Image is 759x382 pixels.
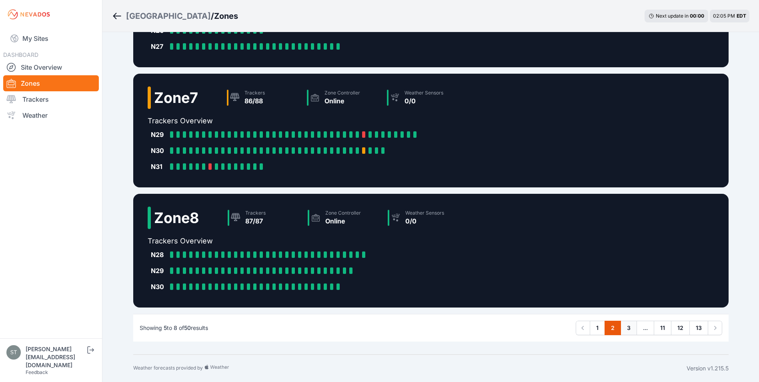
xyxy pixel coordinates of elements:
[140,324,208,332] p: Showing to of results
[6,345,21,360] img: steve@nevados.solar
[384,86,464,109] a: Weather Sensors0/0
[576,321,722,335] nav: Pagination
[324,96,360,106] div: Online
[3,75,99,91] a: Zones
[151,42,167,51] div: N27
[590,321,605,335] a: 1
[405,210,444,216] div: Weather Sensors
[174,324,177,331] span: 8
[211,10,214,22] span: /
[405,216,444,226] div: 0/0
[224,86,304,109] a: Trackers86/88
[26,345,86,369] div: [PERSON_NAME][EMAIL_ADDRESS][DOMAIN_NAME]
[637,321,654,335] span: ...
[151,130,167,139] div: N29
[325,216,361,226] div: Online
[151,146,167,155] div: N30
[112,6,238,26] nav: Breadcrumb
[385,207,465,229] a: Weather Sensors0/0
[148,115,464,127] h2: Trackers Overview
[151,162,167,171] div: N31
[325,210,361,216] div: Zone Controller
[3,91,99,107] a: Trackers
[689,321,708,335] a: 13
[224,207,304,229] a: Trackers87/87
[656,13,689,19] span: Next update in
[737,13,746,19] span: EDT
[148,235,465,247] h2: Trackers Overview
[154,210,199,226] h2: Zone 8
[621,321,637,335] a: 3
[654,321,671,335] a: 11
[214,10,238,22] h3: Zones
[687,364,729,372] div: Version v1.215.5
[671,321,690,335] a: 12
[605,321,621,335] a: 2
[26,369,48,375] a: Feedback
[244,90,265,96] div: Trackers
[405,90,443,96] div: Weather Sensors
[690,13,704,19] div: 00 : 00
[184,324,191,331] span: 50
[324,90,360,96] div: Zone Controller
[3,51,38,58] span: DASHBOARD
[3,107,99,123] a: Weather
[713,13,735,19] span: 02:05 PM
[151,266,167,275] div: N29
[245,216,266,226] div: 87/87
[244,96,265,106] div: 86/88
[151,250,167,259] div: N28
[3,59,99,75] a: Site Overview
[245,210,266,216] div: Trackers
[151,282,167,292] div: N30
[154,90,198,106] h2: Zone 7
[405,96,443,106] div: 0/0
[6,8,51,21] img: Nevados
[3,29,99,48] a: My Sites
[164,324,167,331] span: 5
[133,364,687,372] div: Weather forecasts provided by
[126,10,211,22] a: [GEOGRAPHIC_DATA]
